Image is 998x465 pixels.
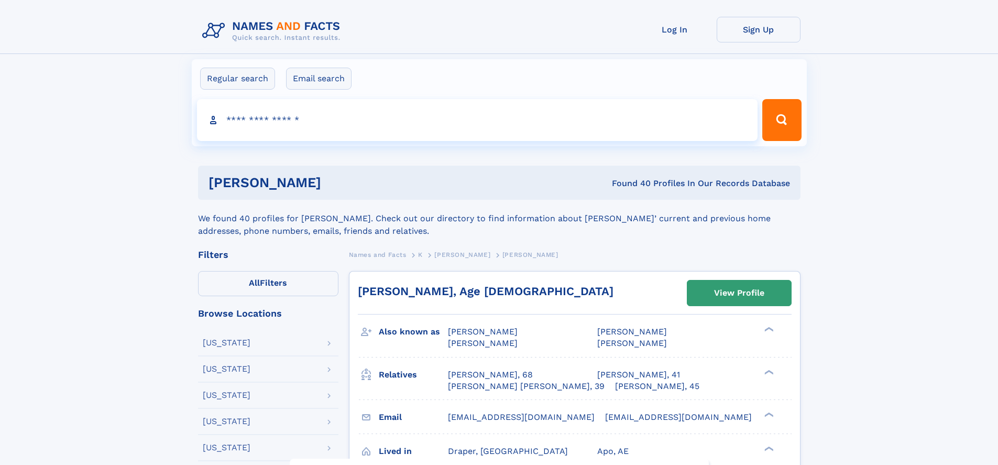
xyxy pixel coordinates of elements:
div: View Profile [714,281,764,305]
input: search input [197,99,758,141]
div: [US_STATE] [203,417,250,426]
div: [US_STATE] [203,339,250,347]
div: Filters [198,250,338,259]
span: K [418,251,423,258]
a: View Profile [687,280,791,306]
h1: [PERSON_NAME] [209,176,467,189]
div: We found 40 profiles for [PERSON_NAME]. Check out our directory to find information about [PERSON... [198,200,800,237]
label: Email search [286,68,352,90]
span: [EMAIL_ADDRESS][DOMAIN_NAME] [448,412,595,422]
div: ❯ [762,369,774,375]
span: Apo, AE [597,446,629,456]
h3: Relatives [379,366,448,384]
span: [PERSON_NAME] [448,327,518,337]
a: [PERSON_NAME], Age [DEMOGRAPHIC_DATA] [358,285,613,298]
div: ❯ [762,445,774,452]
span: All [249,278,260,288]
span: [PERSON_NAME] [597,338,667,348]
div: ❯ [762,411,774,418]
span: [PERSON_NAME] [502,251,558,258]
h3: Lived in [379,442,448,460]
a: Log In [633,17,717,42]
div: [US_STATE] [203,391,250,399]
a: [PERSON_NAME], 68 [448,369,533,381]
span: [PERSON_NAME] [448,338,518,348]
div: [US_STATE] [203,444,250,452]
label: Regular search [200,68,275,90]
a: Names and Facts [349,248,407,261]
h3: Email [379,408,448,426]
h3: Also known as [379,323,448,341]
img: Logo Names and Facts [198,17,349,45]
span: [EMAIL_ADDRESS][DOMAIN_NAME] [605,412,752,422]
a: K [418,248,423,261]
span: Draper, [GEOGRAPHIC_DATA] [448,446,568,456]
div: Browse Locations [198,309,338,318]
div: Found 40 Profiles In Our Records Database [466,178,790,189]
a: [PERSON_NAME] [PERSON_NAME], 39 [448,381,605,392]
label: Filters [198,271,338,296]
span: [PERSON_NAME] [434,251,490,258]
button: Search Button [762,99,801,141]
a: [PERSON_NAME], 45 [615,381,699,392]
span: [PERSON_NAME] [597,327,667,337]
a: [PERSON_NAME], 41 [597,369,680,381]
div: ❯ [762,326,774,333]
div: [US_STATE] [203,365,250,373]
a: Sign Up [717,17,800,42]
a: [PERSON_NAME] [434,248,490,261]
